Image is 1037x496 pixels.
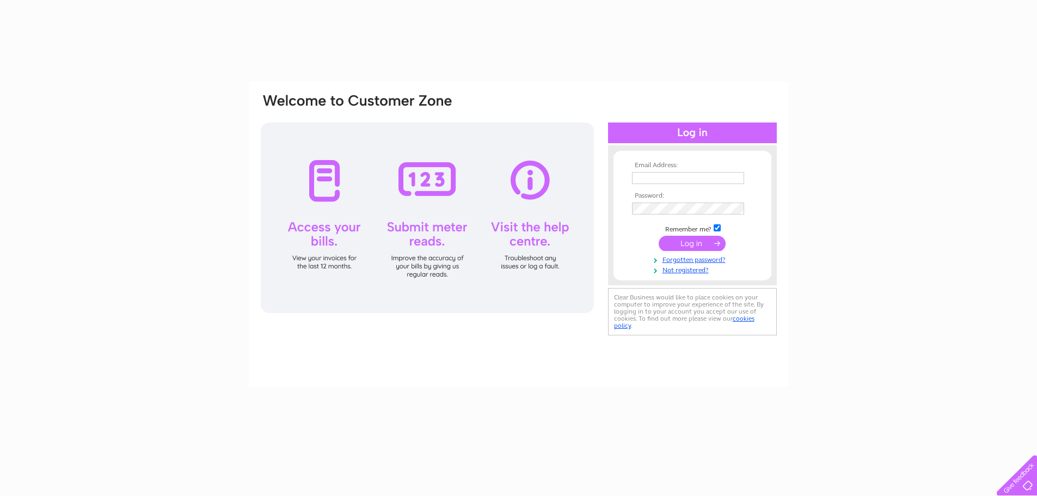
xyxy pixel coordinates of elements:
a: cookies policy [614,315,754,329]
th: Password: [629,192,756,200]
div: Clear Business would like to place cookies on your computer to improve your experience of the sit... [608,288,777,335]
th: Email Address: [629,162,756,169]
td: Remember me? [629,223,756,234]
a: Not registered? [632,264,756,274]
a: Forgotten password? [632,254,756,264]
input: Submit [659,236,726,251]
